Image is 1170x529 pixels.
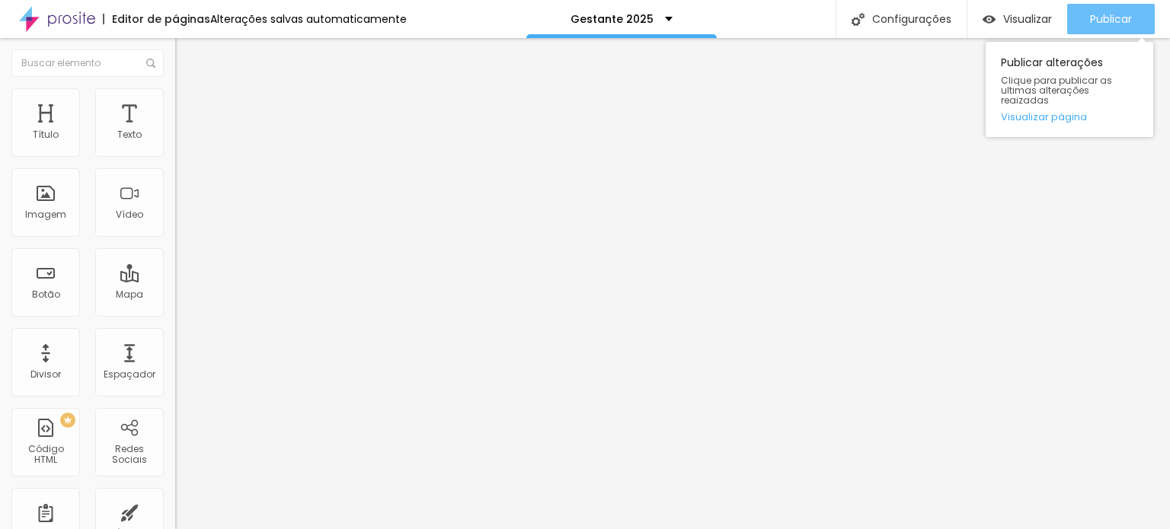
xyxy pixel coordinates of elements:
[30,369,61,380] div: Divisor
[986,42,1153,137] div: Publicar alterações
[1001,75,1138,106] span: Clique para publicar as ultimas alterações reaizadas
[967,4,1067,34] button: Visualizar
[117,129,142,140] div: Texto
[1067,4,1155,34] button: Publicar
[32,289,60,300] div: Botão
[116,209,143,220] div: Vídeo
[1001,112,1138,122] a: Visualizar página
[99,444,159,466] div: Redes Sociais
[33,129,59,140] div: Título
[104,369,155,380] div: Espaçador
[852,13,865,26] img: Icone
[1090,13,1132,25] span: Publicar
[1003,13,1052,25] span: Visualizar
[146,59,155,68] img: Icone
[571,14,654,24] p: Gestante 2025
[116,289,143,300] div: Mapa
[983,13,996,26] img: view-1.svg
[103,14,210,24] div: Editor de páginas
[15,444,75,466] div: Código HTML
[210,14,407,24] div: Alterações salvas automaticamente
[25,209,66,220] div: Imagem
[11,49,164,77] input: Buscar elemento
